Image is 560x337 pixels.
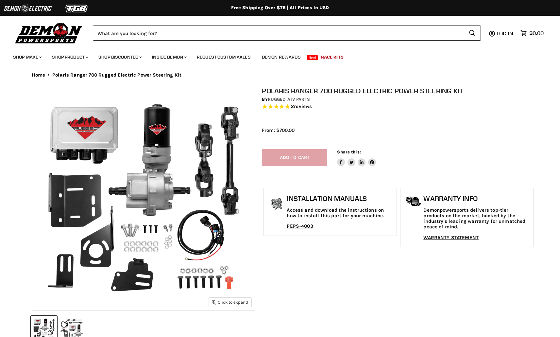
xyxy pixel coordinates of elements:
[316,50,348,64] a: Race Kits
[32,72,45,78] a: Home
[497,30,513,37] span: Log in
[494,30,517,36] a: Log in
[294,103,312,109] span: reviews
[287,223,313,229] a: PEPS-4003
[147,50,191,64] a: Inside Demon
[257,50,306,64] a: Demon Rewards
[8,50,46,64] a: Shop Make
[19,72,542,78] nav: Breadcrumbs
[47,50,92,64] a: Shop Product
[3,2,52,15] img: Demon Electric Logo 2
[423,235,479,240] a: WARRANTY STATEMENT
[287,207,393,219] p: Access and download the instructions on how to install this part for your machine.
[32,87,255,310] img: IMAGE
[423,195,530,203] h1: Warranty Info
[93,26,481,41] form: Product
[93,26,464,41] input: Search
[529,30,544,36] span: $0.00
[269,196,285,213] img: install_manual-icon.png
[52,2,101,15] img: TGB Logo 2
[212,300,248,305] span: Click to expand
[337,149,376,167] aside: Share this:
[287,195,393,203] h1: Installation Manuals
[262,103,535,110] span: Rated 5.0 out of 5 stars 2 reviews
[262,96,535,103] div: by
[262,87,535,95] h1: Polaris Ranger 700 Rugged Electric Power Steering Kit
[19,5,542,11] div: Free Shipping Over $75 | All Prices In USD
[8,48,542,64] ul: Main menu
[405,196,422,206] img: warranty-icon.png
[209,298,251,307] button: Click to expand
[423,207,530,230] p: Demonpowersports delivers top-tier products on the market, backed by the industry's leading warra...
[464,26,481,41] button: Search
[307,55,318,60] span: New!
[517,28,547,38] a: $0.00
[262,127,295,133] span: From: $700.00
[268,97,310,102] a: Rugged ATV Parts
[13,21,85,44] img: Demon Powersports
[291,103,312,109] span: 2 reviews
[337,150,361,154] span: Share this:
[52,72,181,78] span: Polaris Ranger 700 Rugged Electric Power Steering Kit
[93,50,146,64] a: Shop Discounted
[192,50,256,64] a: Request Custom Axles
